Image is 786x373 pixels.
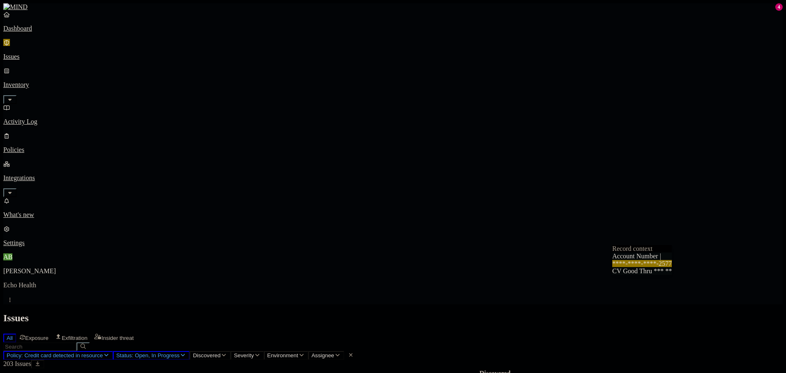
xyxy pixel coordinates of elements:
[3,239,783,247] p: Settings
[234,352,254,359] span: Severity
[3,118,783,125] p: Activity Log
[3,313,783,324] h2: Issues
[116,352,180,359] span: Status: Open, In Progress
[62,335,87,341] span: Exfiltration
[3,211,783,219] p: What's new
[101,335,134,341] span: Insider threat
[7,352,103,359] span: Policy: Credit card detected in resource
[3,81,783,89] p: Inventory
[3,282,783,289] p: Echo Health
[3,53,783,60] p: Issues
[3,342,77,351] input: Search
[3,3,28,11] img: MIND
[775,3,783,11] div: 4
[25,335,48,341] span: Exposure
[3,267,783,275] p: [PERSON_NAME]
[193,352,220,359] span: Discovered
[3,25,783,32] p: Dashboard
[3,146,783,154] p: Policies
[267,352,298,359] span: Environment
[3,174,783,182] p: Integrations
[612,245,672,253] div: Record context
[3,253,12,260] span: AB
[3,360,31,367] span: 203 Issues
[312,352,334,359] span: Assignee
[7,335,13,341] span: All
